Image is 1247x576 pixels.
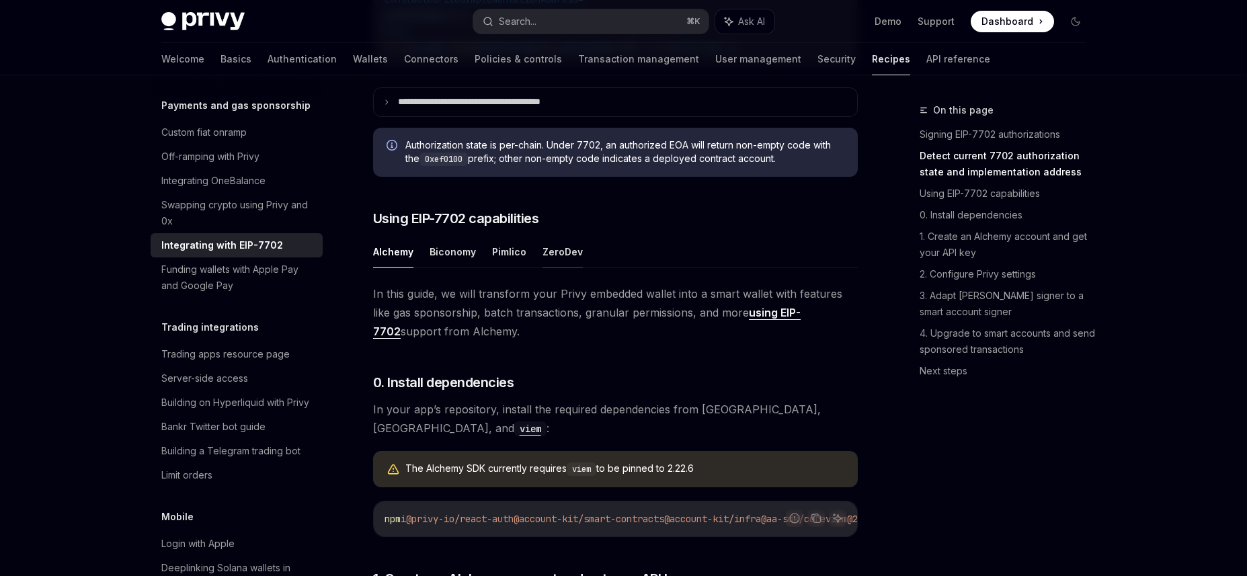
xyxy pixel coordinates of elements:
span: @account-kit/infra [664,513,761,525]
a: using EIP-7702 [373,306,801,339]
img: dark logo [161,12,245,31]
button: Pimlico [492,236,526,268]
button: Biconomy [430,236,476,268]
a: Building a Telegram trading bot [151,439,323,463]
a: Basics [220,43,251,75]
svg: Info [387,140,400,153]
a: Next steps [920,360,1097,382]
span: In this guide, we will transform your Privy embedded wallet into a smart wallet with features lik... [373,284,858,341]
a: Dashboard [971,11,1054,32]
a: Bankr Twitter bot guide [151,415,323,439]
span: @privy-io/react-auth [406,513,514,525]
div: Search... [499,13,536,30]
div: Bankr Twitter bot guide [161,419,266,435]
a: 3. Adapt [PERSON_NAME] signer to a smart account signer [920,285,1097,323]
code: viem [567,462,596,476]
div: Building a Telegram trading bot [161,443,300,459]
button: Ask AI [715,9,774,34]
a: 1. Create an Alchemy account and get your API key [920,226,1097,263]
a: Welcome [161,43,204,75]
a: Signing EIP-7702 authorizations [920,124,1097,145]
div: Swapping crypto using Privy and 0x [161,197,315,229]
button: Alchemy [373,236,413,268]
span: Authorization state is per-chain. Under 7702, an authorized EOA will return non-empty code with t... [405,138,844,166]
a: Limit orders [151,463,323,487]
button: Search...⌘K [473,9,709,34]
div: The Alchemy SDK currently requires to be pinned to 2.22.6 [405,462,844,477]
code: viem [514,421,547,436]
span: @account-kit/smart-contracts [514,513,664,525]
a: Security [817,43,856,75]
a: Trading apps resource page [151,342,323,366]
div: Integrating with EIP-7702 [161,237,283,253]
a: Server-side access [151,366,323,390]
a: viem [514,421,547,435]
button: Copy the contents from the code block [807,509,825,527]
span: 0. Install dependencies [373,373,514,392]
a: User management [715,43,801,75]
a: Custom fiat onramp [151,120,323,145]
div: Custom fiat onramp [161,124,247,140]
a: 2. Configure Privy settings [920,263,1097,285]
a: Swapping crypto using Privy and 0x [151,193,323,233]
span: @aa-sdk/core [761,513,826,525]
button: Report incorrect code [786,509,803,527]
a: Connectors [404,43,458,75]
a: Integrating OneBalance [151,169,323,193]
a: 0. Install dependencies [920,204,1097,226]
a: Recipes [872,43,910,75]
div: Integrating OneBalance [161,173,266,189]
a: Wallets [353,43,388,75]
div: Trading apps resource page [161,346,290,362]
a: Demo [875,15,901,28]
div: Limit orders [161,467,212,483]
div: Server-side access [161,370,248,386]
h5: Trading integrations [161,319,259,335]
h5: Payments and gas sponsorship [161,97,311,114]
span: In your app’s repository, install the required dependencies from [GEOGRAPHIC_DATA], [GEOGRAPHIC_D... [373,400,858,438]
span: Ask AI [738,15,765,28]
span: Dashboard [981,15,1033,28]
div: Funding wallets with Apple Pay and Google Pay [161,261,315,294]
span: On this page [933,102,994,118]
a: Login with Apple [151,532,323,556]
h5: Mobile [161,509,194,525]
a: Detect current 7702 authorization state and implementation address [920,145,1097,183]
a: Using EIP-7702 capabilities [920,183,1097,204]
a: Integrating with EIP-7702 [151,233,323,257]
span: npm [385,513,401,525]
div: Off-ramping with Privy [161,149,259,165]
div: Building on Hyperliquid with Privy [161,395,309,411]
span: Using EIP-7702 capabilities [373,209,539,228]
a: Policies & controls [475,43,562,75]
button: Ask AI [829,509,846,527]
a: Building on Hyperliquid with Privy [151,390,323,415]
button: Toggle dark mode [1065,11,1086,32]
code: 0xef0100 [419,153,468,166]
svg: Warning [387,463,400,477]
span: i [401,513,406,525]
a: Transaction management [578,43,699,75]
span: ⌘ K [686,16,700,27]
a: 4. Upgrade to smart accounts and send sponsored transactions [920,323,1097,360]
a: Support [918,15,955,28]
a: Funding wallets with Apple Pay and Google Pay [151,257,323,298]
div: Login with Apple [161,536,235,552]
button: ZeroDev [542,236,583,268]
a: Off-ramping with Privy [151,145,323,169]
a: API reference [926,43,990,75]
a: Authentication [268,43,337,75]
span: viem@2.22.6 [826,513,885,525]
